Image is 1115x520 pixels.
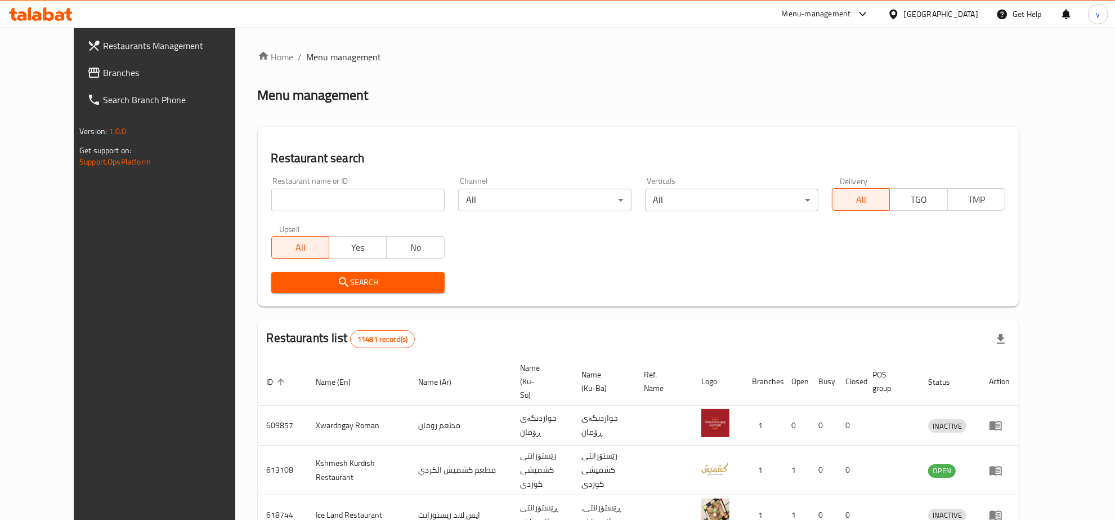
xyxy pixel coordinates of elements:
[103,93,251,106] span: Search Branch Phone
[271,236,329,259] button: All
[79,124,107,139] span: Version:
[109,124,126,139] span: 1.0.0
[836,446,863,495] td: 0
[307,446,409,495] td: Kshmesh Kurdish Restaurant
[329,236,387,259] button: Yes
[894,192,943,208] span: TGO
[511,406,572,446] td: خواردنگەی ڕۆمان
[743,358,782,406] th: Branches
[952,192,1001,208] span: TMP
[836,406,863,446] td: 0
[79,154,151,169] a: Support.OpsPlatform
[928,419,966,433] div: INACTIVE
[520,361,559,402] span: Name (Ku-So)
[78,59,260,86] a: Branches
[980,358,1019,406] th: Action
[391,239,440,256] span: No
[644,368,679,395] span: Ref. Name
[989,464,1010,477] div: Menu
[258,50,294,64] a: Home
[809,406,836,446] td: 0
[692,358,743,406] th: Logo
[267,330,415,348] h2: Restaurants list
[872,368,906,395] span: POS group
[78,86,260,113] a: Search Branch Phone
[267,375,288,389] span: ID
[258,86,369,104] h2: Menu management
[581,368,622,395] span: Name (Ku-Ba)
[645,189,818,211] div: All
[987,326,1014,353] div: Export file
[572,446,635,495] td: رێستۆرانتی کشمیشى كوردى
[103,66,251,79] span: Branches
[832,188,890,211] button: All
[928,464,956,477] span: OPEN
[782,406,809,446] td: 0
[701,409,729,437] img: Xwardngay Roman
[271,272,445,293] button: Search
[782,358,809,406] th: Open
[701,454,729,482] img: Kshmesh Kurdish Restaurant
[79,143,131,158] span: Get support on:
[307,50,382,64] span: Menu management
[743,406,782,446] td: 1
[928,420,966,433] span: INACTIVE
[947,188,1005,211] button: TMP
[743,446,782,495] td: 1
[280,275,436,290] span: Search
[279,225,300,233] label: Upsell
[258,446,307,495] td: 613108
[271,150,1005,167] h2: Restaurant search
[840,177,868,185] label: Delivery
[572,406,635,446] td: خواردنگەی ڕۆمان
[511,446,572,495] td: رێستۆرانتی کشمیشى كوردى
[458,189,632,211] div: All
[928,375,965,389] span: Status
[782,7,851,21] div: Menu-management
[809,358,836,406] th: Busy
[889,188,947,211] button: TGO
[836,358,863,406] th: Closed
[1096,8,1100,20] span: y
[409,406,511,446] td: مطعم رومان
[989,419,1010,432] div: Menu
[837,192,885,208] span: All
[351,334,414,345] span: 11481 record(s)
[409,446,511,495] td: مطعم كشميش الكردي
[298,50,302,64] li: /
[809,446,836,495] td: 0
[276,239,325,256] span: All
[334,239,382,256] span: Yes
[316,375,366,389] span: Name (En)
[78,32,260,59] a: Restaurants Management
[258,50,1019,64] nav: breadcrumb
[307,406,409,446] td: Xwardngay Roman
[904,8,978,20] div: [GEOGRAPHIC_DATA]
[103,39,251,52] span: Restaurants Management
[271,189,445,211] input: Search for restaurant name or ID..
[350,330,415,348] div: Total records count
[782,446,809,495] td: 1
[258,406,307,446] td: 609857
[386,236,444,259] button: No
[418,375,466,389] span: Name (Ar)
